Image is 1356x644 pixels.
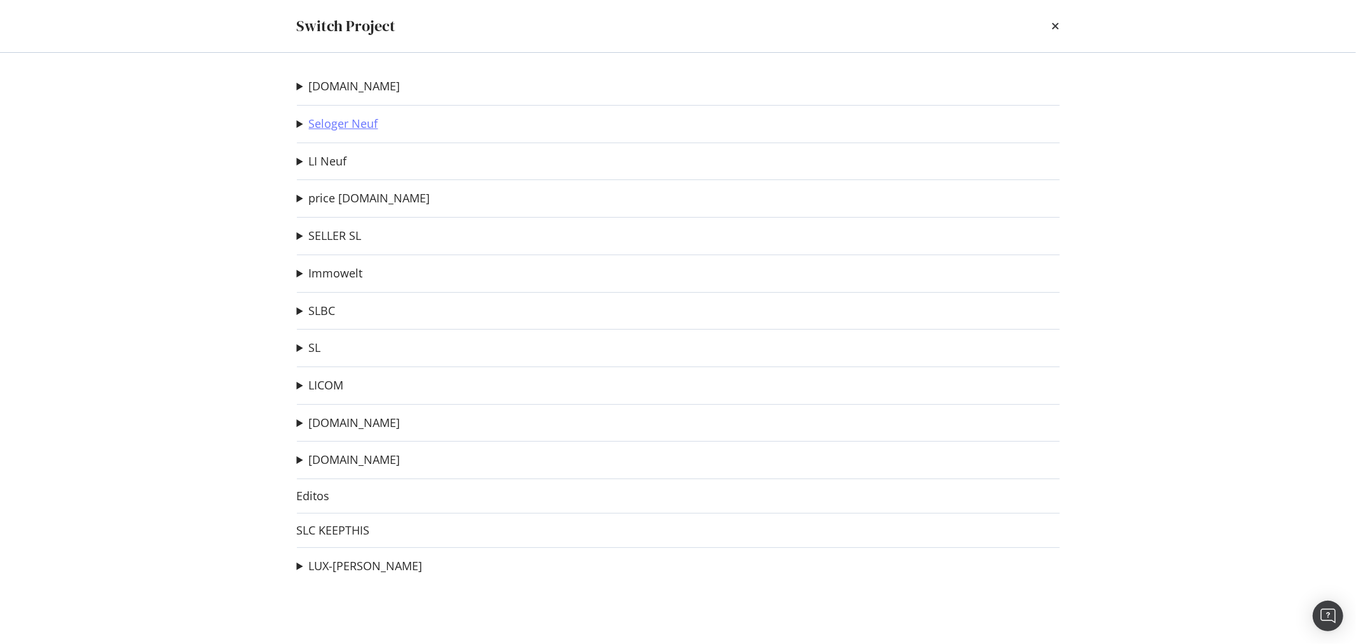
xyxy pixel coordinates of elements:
[309,304,336,318] a: SLBC
[297,190,430,207] summary: price [DOMAIN_NAME]
[297,524,370,537] a: SLC KEEPTHIS
[309,379,344,392] a: LICOM
[297,377,344,394] summary: LICOM
[297,116,378,132] summary: Seloger Neuf
[297,78,401,95] summary: [DOMAIN_NAME]
[297,340,321,356] summary: SL
[297,15,396,37] div: Switch Project
[297,228,362,244] summary: SELLER SL
[297,153,347,170] summary: LI Neuf
[309,229,362,242] a: SELLER SL
[309,559,423,573] a: LUX-[PERSON_NAME]
[309,267,363,280] a: Immowelt
[297,265,363,282] summary: Immowelt
[1313,601,1343,631] div: Open Intercom Messenger
[297,489,330,503] a: Editos
[309,117,378,130] a: Seloger Neuf
[309,192,430,205] a: price [DOMAIN_NAME]
[309,155,347,168] a: LI Neuf
[297,452,401,468] summary: [DOMAIN_NAME]
[309,416,401,430] a: [DOMAIN_NAME]
[309,80,401,93] a: [DOMAIN_NAME]
[297,303,336,319] summary: SLBC
[309,341,321,354] a: SL
[297,415,401,431] summary: [DOMAIN_NAME]
[1052,15,1060,37] div: times
[309,453,401,466] a: [DOMAIN_NAME]
[297,558,423,575] summary: LUX-[PERSON_NAME]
